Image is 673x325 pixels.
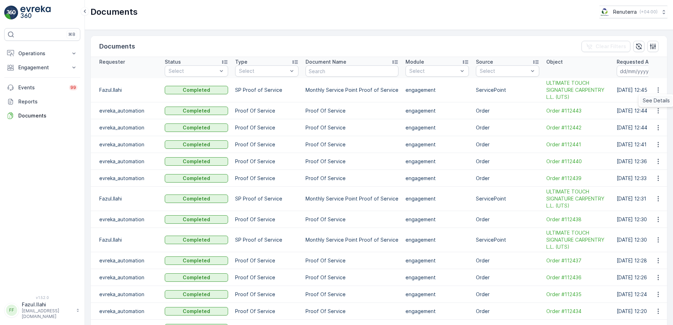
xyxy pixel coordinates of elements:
a: Order #112439 [546,175,610,182]
button: Completed [165,307,228,316]
p: Completed [183,141,210,148]
p: Proof Of Service [235,158,298,165]
p: Requester [99,58,125,65]
p: Proof Of Service [306,308,398,315]
p: Document Name [306,58,346,65]
p: Proof Of Service [235,107,298,114]
button: Clear Filters [581,41,630,52]
p: Events [18,84,65,91]
p: engagement [405,124,469,131]
p: Order [476,107,539,114]
p: evreka_automation [99,274,158,281]
p: Order [476,291,539,298]
p: Completed [183,107,210,114]
p: Type [235,58,247,65]
p: Documents [90,6,138,18]
a: ULTIMATE TOUCH SIGNATURE CARPENTRY L.L. (UTS) [546,79,610,101]
p: evreka_automation [99,175,158,182]
p: Completed [183,236,210,243]
p: Proof Of Service [306,257,398,264]
p: Proof Of Service [306,124,398,131]
p: Completed [183,87,210,94]
p: ServicePoint [476,87,539,94]
span: Order #112436 [546,274,610,281]
p: Proof Of Service [306,274,398,281]
p: Object [546,58,563,65]
p: Proof Of Service [306,158,398,165]
p: Order [476,124,539,131]
p: engagement [405,291,469,298]
p: Module [405,58,424,65]
button: Operations [4,46,80,60]
p: Monthly Service Point Proof of Service [306,87,398,94]
p: Select [480,68,528,75]
a: Reports [4,95,80,109]
p: ServicePoint [476,195,539,202]
p: ServicePoint [476,236,539,243]
p: SP Proof of Service [235,87,298,94]
span: ULTIMATE TOUCH SIGNATURE CARPENTRY L.L. (UTS) [546,188,610,209]
p: Proof Of Service [235,124,298,131]
img: logo [4,6,18,20]
p: Status [165,58,181,65]
img: logo_light-DOdMpM7g.png [20,6,51,20]
a: Order #112440 [546,158,610,165]
p: Order [476,274,539,281]
p: Proof Of Service [235,257,298,264]
p: Order [476,175,539,182]
p: Clear Filters [596,43,626,50]
p: 99 [70,85,76,90]
p: Order [476,158,539,165]
span: See Details [643,97,670,104]
p: Documents [99,42,135,51]
p: Proof Of Service [235,274,298,281]
a: Order #112442 [546,124,610,131]
p: evreka_automation [99,141,158,148]
p: Proof Of Service [235,308,298,315]
p: Fazul.Ilahi [99,195,158,202]
p: Proof Of Service [235,216,298,223]
p: Completed [183,216,210,223]
p: Order [476,257,539,264]
p: Completed [183,158,210,165]
p: ⌘B [68,32,75,37]
p: Order [476,308,539,315]
p: engagement [405,141,469,148]
p: Completed [183,274,210,281]
p: Completed [183,124,210,131]
button: Completed [165,157,228,166]
p: ( +04:00 ) [640,9,658,15]
button: Completed [165,140,228,149]
p: Fazul.Ilahi [99,87,158,94]
p: Proof Of Service [306,107,398,114]
p: engagement [405,87,469,94]
p: Select [409,68,458,75]
p: engagement [405,308,469,315]
p: engagement [405,274,469,281]
a: Events99 [4,81,80,95]
button: Completed [165,273,228,282]
p: engagement [405,257,469,264]
p: Fazul.Ilahi [22,301,73,308]
p: SP Proof of Service [235,236,298,243]
p: Order [476,141,539,148]
p: Completed [183,308,210,315]
button: Completed [165,107,228,115]
a: Order #112435 [546,291,610,298]
p: evreka_automation [99,158,158,165]
input: dd/mm/yyyy [617,65,665,77]
p: Reports [18,98,77,105]
a: Order #112438 [546,216,610,223]
button: Completed [165,86,228,94]
a: Order #112437 [546,257,610,264]
p: engagement [405,175,469,182]
p: Requested At [617,58,651,65]
a: ULTIMATE TOUCH SIGNATURE CARPENTRY L.L. (UTS) [546,229,610,250]
p: Order [476,216,539,223]
button: Completed [165,290,228,299]
span: Order #112443 [546,107,610,114]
